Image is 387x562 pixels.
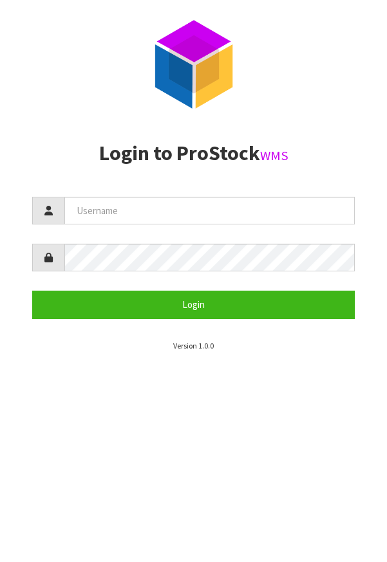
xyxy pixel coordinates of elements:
button: Login [32,291,355,318]
small: Version 1.0.0 [173,341,214,350]
small: WMS [260,147,288,164]
input: Username [64,197,355,224]
img: ProStock Cube [146,16,242,113]
h2: Login to ProStock [32,142,355,165]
